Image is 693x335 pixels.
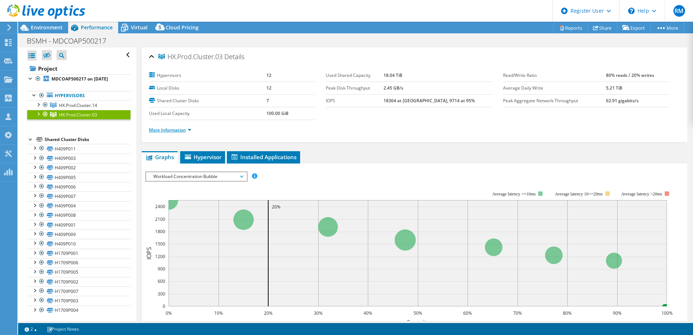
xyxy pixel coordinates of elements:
a: Hypervisors [27,91,130,100]
text: 90% [613,310,622,316]
a: Reports [553,22,588,33]
span: Details [224,52,244,61]
text: 0 [163,303,165,309]
text: 60% [463,310,472,316]
a: H409P004 [27,201,130,211]
label: Used Shared Capacity [326,72,383,79]
b: 5.21 TiB [606,85,622,91]
text: IOPS [145,247,153,260]
text: Average latency >20ms [621,191,662,197]
text: 2100 [155,216,165,222]
tspan: Average latency <=10ms [492,191,536,197]
a: H409P009 [27,229,130,239]
text: 2400 [155,203,165,210]
a: H409P001 [27,220,130,229]
a: More [650,22,684,33]
a: HX.Prod.Cluster.14 [27,100,130,110]
span: HX.Prod.Cluster.03 [158,53,223,61]
label: Peak Disk Throughput [326,84,383,92]
text: 900 [158,266,165,272]
a: H1709P003 [27,296,130,305]
span: HX.Prod.Cluster.14 [59,102,97,108]
a: H409P003 [27,154,130,163]
text: 100% [661,310,672,316]
text: 80% [563,310,572,316]
text: 600 [158,278,165,284]
a: Share [588,22,617,33]
a: H1709P007 [27,286,130,296]
b: 12 [266,85,271,91]
text: Capacity [406,318,430,326]
a: H1709P002 [27,277,130,286]
a: H409P007 [27,191,130,201]
a: H409P002 [27,163,130,173]
a: Project Notes [42,324,84,334]
a: H1709P006 [27,258,130,268]
b: 18364 at [GEOGRAPHIC_DATA], 9714 at 95% [383,98,475,104]
svg: \n [628,8,635,14]
span: Installed Applications [231,153,296,161]
b: 7 [266,98,269,104]
span: HX.Prod.Cluster.03 [59,112,97,118]
span: Virtual [131,24,148,31]
a: H1709P001 [27,249,130,258]
span: Hypervisor [184,153,221,161]
label: Local Disks [149,84,267,92]
span: Cloud Pricing [166,24,199,31]
a: H409P011 [27,144,130,153]
text: 50% [414,310,422,316]
text: 70% [513,310,522,316]
a: HX.Prod.Cluster.03 [27,110,130,119]
b: 80% reads / 20% writes [606,72,654,78]
label: Read/Write Ratio [503,72,606,79]
span: Workload Concentration Bubble [150,172,243,181]
label: Shared Cluster Disks [149,97,267,104]
a: 2 [20,324,42,334]
a: More Information [149,127,191,133]
label: Average Daily Write [503,84,606,92]
a: H409P006 [27,182,130,191]
h1: BSMH - MDCOAP500217 [24,37,117,45]
b: 2.45 GB/s [383,85,403,91]
label: Hypervisors [149,72,267,79]
text: 30% [314,310,323,316]
a: H409P008 [27,211,130,220]
text: 40% [364,310,372,316]
text: 1200 [155,253,165,260]
text: 0% [165,310,171,316]
b: 12 [266,72,271,78]
a: H1709P004 [27,306,130,315]
b: MDCOAP500217 on [DATE] [51,76,108,82]
text: 20% [264,310,273,316]
a: Project [27,63,130,74]
text: 10% [214,310,223,316]
text: 1800 [155,228,165,235]
text: 300 [158,291,165,297]
a: H1709P005 [27,268,130,277]
text: 1500 [155,241,165,247]
div: Shared Cluster Disks [45,135,130,144]
span: RM [673,5,685,17]
span: Performance [81,24,113,31]
text: 20% [272,204,281,210]
b: 100.00 GiB [266,110,289,116]
a: Export [617,22,651,33]
tspan: Average latency 10<=20ms [555,191,603,197]
label: IOPS [326,97,383,104]
label: Used Local Capacity [149,110,267,117]
a: H409P005 [27,173,130,182]
span: Graphs [145,153,174,161]
b: 18.04 TiB [383,72,402,78]
span: Environment [31,24,63,31]
a: H409P010 [27,239,130,248]
a: MDCOAP500217 on [DATE] [27,74,130,84]
label: Peak Aggregate Network Throughput [503,97,606,104]
b: 62.91 gigabits/s [606,98,639,104]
